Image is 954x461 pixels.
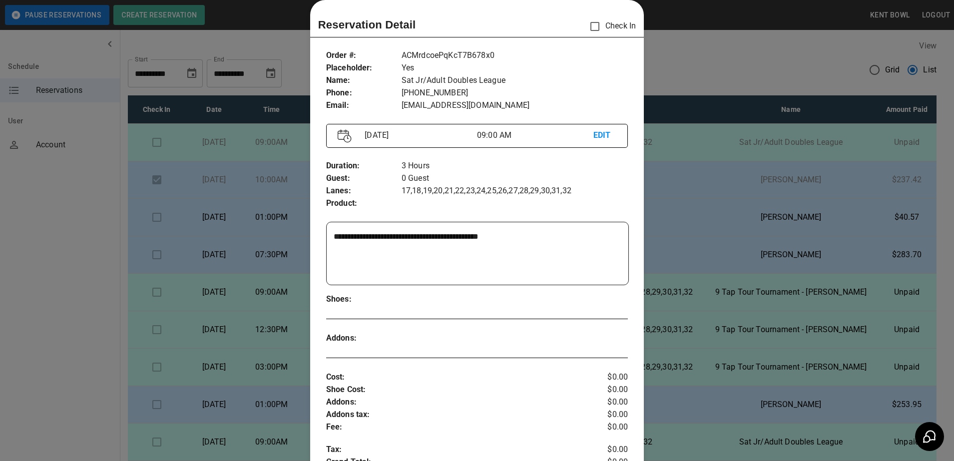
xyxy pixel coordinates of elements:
p: Yes [402,62,628,74]
img: Vector [338,129,352,143]
p: Fee : [326,421,578,434]
p: $0.00 [578,444,628,456]
p: 0 Guest [402,172,628,185]
p: $0.00 [578,421,628,434]
p: Check In [584,16,636,37]
p: Reservation Detail [318,16,416,33]
p: Addons tax : [326,409,578,421]
p: Cost : [326,371,578,384]
p: [PHONE_NUMBER] [402,87,628,99]
p: Placeholder : [326,62,402,74]
p: Sat Jr/Adult Doubles League [402,74,628,87]
p: Guest : [326,172,402,185]
p: [DATE] [361,129,477,141]
p: 3 Hours [402,160,628,172]
p: Phone : [326,87,402,99]
p: EDIT [593,129,617,142]
p: $0.00 [578,396,628,409]
p: 09:00 AM [477,129,593,141]
p: Shoes : [326,293,402,306]
p: ACMrdcoePqKcT7B678x0 [402,49,628,62]
p: $0.00 [578,409,628,421]
p: Tax : [326,444,578,456]
p: Product : [326,197,402,210]
p: Lanes : [326,185,402,197]
p: $0.00 [578,371,628,384]
p: Addons : [326,332,402,345]
p: 17,18,19,20,21,22,23,24,25,26,27,28,29,30,31,32 [402,185,628,197]
p: [EMAIL_ADDRESS][DOMAIN_NAME] [402,99,628,112]
p: Shoe Cost : [326,384,578,396]
p: $0.00 [578,384,628,396]
p: Name : [326,74,402,87]
p: Email : [326,99,402,112]
p: Duration : [326,160,402,172]
p: Addons : [326,396,578,409]
p: Order # : [326,49,402,62]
